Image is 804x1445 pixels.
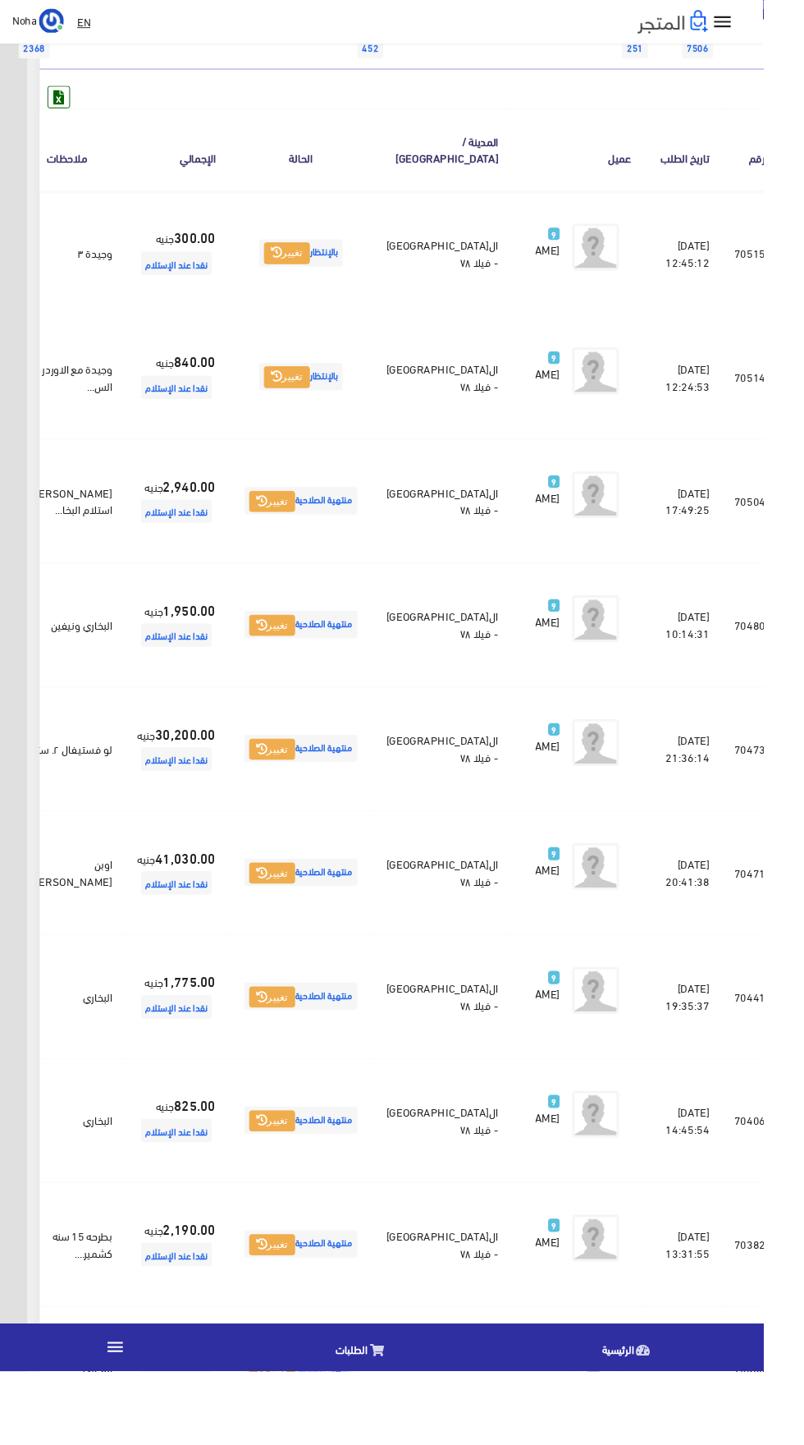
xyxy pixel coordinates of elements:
[258,1296,377,1325] span: منتهية الصلاحية
[163,892,227,914] strong: 41,030.00
[10,201,131,333] td: وجيدة ٣
[131,984,240,1115] td: جنيه
[148,526,223,551] span: نقدا عند الإستلام
[131,332,240,462] td: جنيه
[258,644,377,672] span: منتهية الصلاحية
[278,255,327,278] button: تغيير
[13,11,39,31] span: Noha
[538,114,678,200] th: عميل
[13,8,67,34] a: ... Noha
[148,1310,223,1334] span: نقدا عند الإستلام
[603,1019,652,1068] img: avatar.png
[148,787,223,812] span: نقدا عند الإستلام
[678,114,761,200] th: تاريخ الطلب
[183,369,227,391] strong: 840.00
[578,501,590,515] span: 9
[377,37,404,62] span: 452
[148,1048,223,1073] span: نقدا عند الإستلام
[678,201,761,333] td: [DATE] 12:45:12
[603,366,652,415] img: avatar.png
[603,627,652,677] img: avatar.png
[678,723,761,854] td: [DATE] 21:36:14
[171,1023,227,1044] strong: 1,775.00
[656,37,683,62] span: 251
[578,1154,590,1167] span: 9
[131,1245,240,1376] td: جنيه
[603,888,652,938] img: avatar.png
[603,236,652,285] img: avatar.png
[41,9,67,35] img: ...
[678,332,761,462] td: [DATE] 12:24:53
[263,648,311,671] button: تغيير
[10,723,131,854] td: لو فستيفال ٢. ستان
[578,1023,590,1037] span: 9
[394,201,538,333] td: ال[GEOGRAPHIC_DATA] - فيلا ٧٨
[81,12,95,33] u: EN
[131,1115,240,1245] td: جنيه
[678,462,761,593] td: [DATE] 17:49:25
[240,114,394,200] th: الحالة
[148,657,223,681] span: نقدا عند الإستلام
[10,114,131,200] th: ملاحظات
[131,201,240,333] td: جنيه
[131,462,240,593] td: جنيه
[10,462,131,593] td: [PERSON_NAME] استلام البخا...
[171,501,227,522] strong: 2,940.00
[258,513,377,542] span: منتهية الصلاحية
[243,1399,523,1441] a: الطلبات
[678,984,761,1115] td: [DATE] 19:35:37
[183,239,227,260] strong: 300.00
[263,517,311,540] button: تغيير
[719,37,751,62] span: 7506
[678,1245,761,1376] td: [DATE] 13:31:55
[394,332,538,462] td: ال[GEOGRAPHIC_DATA] - فيلا ٧٨
[171,1284,227,1305] strong: 2,190.00
[578,240,590,254] span: 9
[603,1149,652,1199] img: avatar.png
[10,984,131,1115] td: البخاري
[20,37,53,62] span: 2368
[263,1170,311,1193] button: تغيير
[258,1035,377,1064] span: منتهية الصلاحية
[394,114,538,200] th: المدينة / [GEOGRAPHIC_DATA]
[171,631,227,653] strong: 1,950.00
[263,1300,311,1323] button: تغيير
[603,1280,652,1329] img: avatar.png
[750,11,774,35] i: 
[10,332,131,462] td: وجيدة مع الاوردر الس...
[258,1166,377,1195] span: منتهية الصلاحية
[148,265,223,290] span: نقدا عند الإستلام
[131,723,240,854] td: جنيه
[603,497,652,546] img: avatar.png
[131,854,240,984] td: جنيه
[183,1154,227,1175] strong: 825.00
[603,758,652,807] img: avatar.png
[564,1149,590,1186] a: 9 [PERSON_NAME]
[394,854,538,984] td: ال[GEOGRAPHIC_DATA] - فيلا ٧٨
[394,1245,538,1376] td: ال[GEOGRAPHIC_DATA] - فيلا ٧٨
[578,762,590,776] span: 9
[131,593,240,723] td: جنيه
[564,888,590,924] a: 9 [PERSON_NAME]
[564,236,590,272] a: 9 [PERSON_NAME]
[564,497,590,533] a: 9 [PERSON_NAME]
[263,909,311,932] button: تغيير
[10,593,131,723] td: البخاري ونيفين
[278,386,327,409] button: تغيير
[131,114,240,200] th: اﻹجمالي
[578,1284,590,1298] span: 9
[678,854,761,984] td: [DATE] 20:41:38
[578,631,590,645] span: 9
[273,252,361,281] span: بالإنتظار
[148,918,223,943] span: نقدا عند الإستلام
[354,1411,387,1432] span: الطلبات
[163,762,227,783] strong: 30,200.00
[564,627,590,663] a: 9 [PERSON_NAME]
[10,854,131,984] td: اوبن [PERSON_NAME]
[273,383,361,411] span: بالإنتظار
[678,1115,761,1245] td: [DATE] 14:45:54
[564,758,590,794] a: 9 [PERSON_NAME]
[394,723,538,854] td: ال[GEOGRAPHIC_DATA] - فيلا ٧٨
[394,462,538,593] td: ال[GEOGRAPHIC_DATA] - فيلا ٧٨
[564,1280,590,1316] a: 9 [PERSON_NAME]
